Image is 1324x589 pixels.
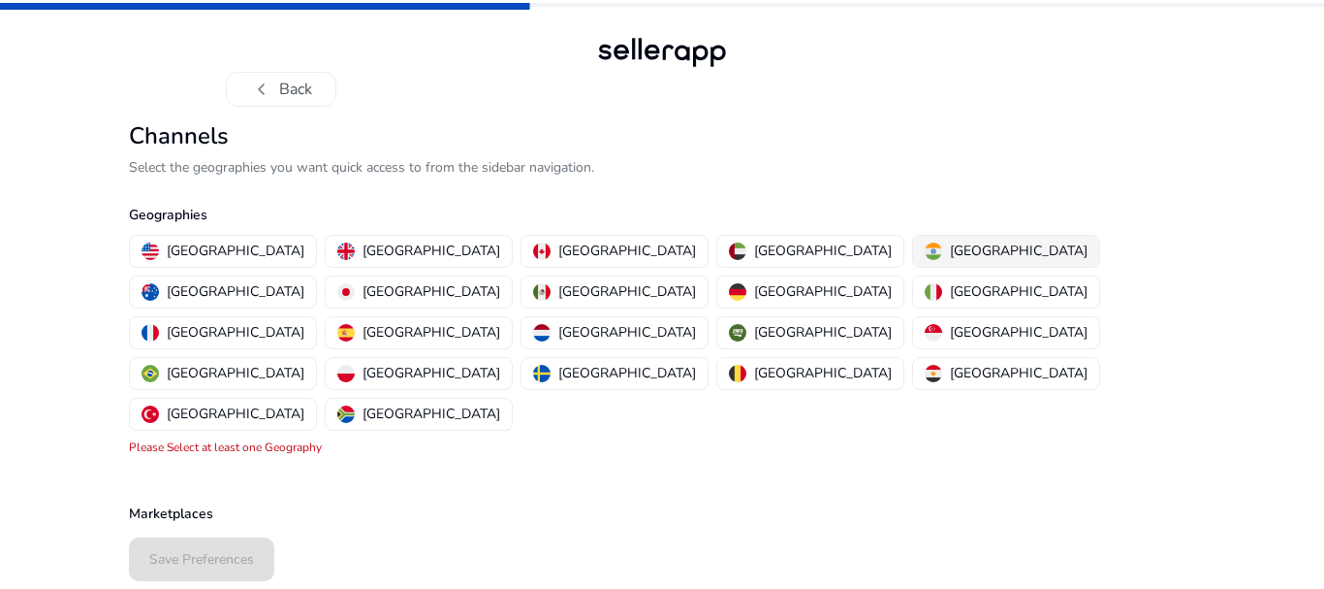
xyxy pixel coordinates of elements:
p: [GEOGRAPHIC_DATA] [363,281,500,302]
p: [GEOGRAPHIC_DATA] [167,241,304,261]
img: us.svg [142,243,159,260]
img: in.svg [925,243,942,260]
p: [GEOGRAPHIC_DATA] [754,241,892,261]
p: [GEOGRAPHIC_DATA] [167,322,304,343]
img: jp.svg [337,283,355,301]
img: se.svg [533,365,551,382]
img: be.svg [729,365,746,382]
p: [GEOGRAPHIC_DATA] [558,322,696,343]
img: za.svg [337,406,355,423]
p: [GEOGRAPHIC_DATA] [167,404,304,424]
span: chevron_left [250,78,273,101]
img: eg.svg [925,365,942,382]
p: [GEOGRAPHIC_DATA] [363,322,500,343]
img: de.svg [729,283,746,301]
p: [GEOGRAPHIC_DATA] [950,363,1088,383]
img: tr.svg [142,406,159,423]
img: it.svg [925,283,942,301]
button: chevron_leftBack [226,72,336,107]
p: Marketplaces [129,504,1195,524]
img: es.svg [337,324,355,342]
p: [GEOGRAPHIC_DATA] [363,363,500,383]
img: sg.svg [925,324,942,342]
img: br.svg [142,365,159,382]
p: [GEOGRAPHIC_DATA] [363,241,500,261]
p: [GEOGRAPHIC_DATA] [558,363,696,383]
p: [GEOGRAPHIC_DATA] [167,363,304,383]
img: pl.svg [337,365,355,382]
p: [GEOGRAPHIC_DATA] [754,281,892,302]
p: [GEOGRAPHIC_DATA] [754,322,892,343]
img: uk.svg [337,243,355,260]
p: [GEOGRAPHIC_DATA] [950,322,1088,343]
img: ca.svg [533,243,551,260]
img: ae.svg [729,243,746,260]
mat-error: Please Select at least one Geography [129,440,322,455]
img: mx.svg [533,283,551,301]
p: [GEOGRAPHIC_DATA] [363,404,500,424]
p: [GEOGRAPHIC_DATA] [558,241,696,261]
p: [GEOGRAPHIC_DATA] [754,363,892,383]
img: fr.svg [142,324,159,342]
p: [GEOGRAPHIC_DATA] [558,281,696,302]
img: au.svg [142,283,159,301]
p: [GEOGRAPHIC_DATA] [950,281,1088,302]
p: Select the geographies you want quick access to from the sidebar navigation. [129,157,1195,178]
p: [GEOGRAPHIC_DATA] [950,241,1088,261]
p: [GEOGRAPHIC_DATA] [167,281,304,302]
img: nl.svg [533,324,551,342]
h2: Channels [129,122,1195,150]
p: Geographies [129,205,1195,225]
img: sa.svg [729,324,746,342]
